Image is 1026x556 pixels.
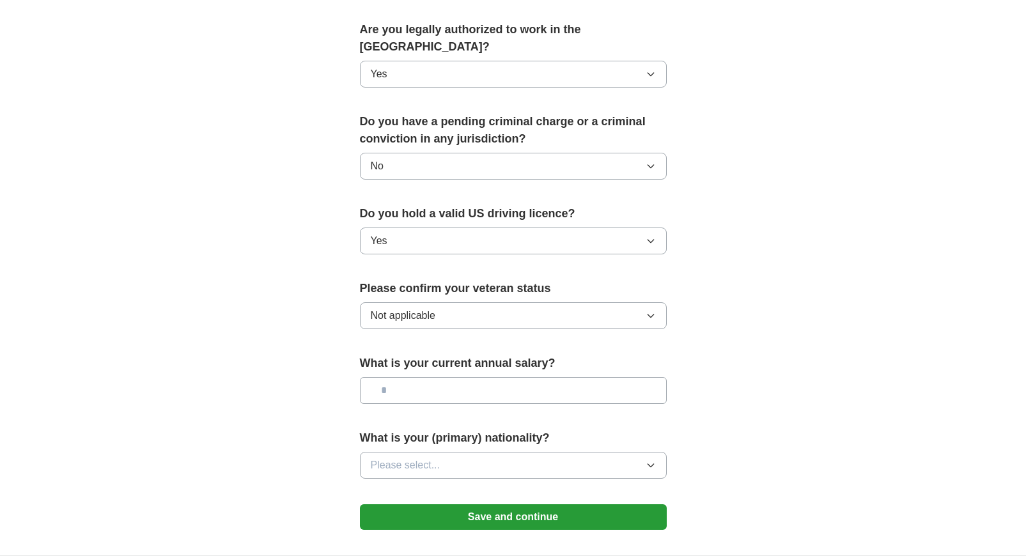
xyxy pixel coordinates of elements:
label: What is your current annual salary? [360,355,667,372]
button: No [360,153,667,180]
span: No [371,158,384,174]
span: Yes [371,66,387,82]
label: Are you legally authorized to work in the [GEOGRAPHIC_DATA]? [360,21,667,56]
label: Do you have a pending criminal charge or a criminal conviction in any jurisdiction? [360,113,667,148]
button: Yes [360,61,667,88]
span: Yes [371,233,387,249]
button: Save and continue [360,504,667,530]
label: Please confirm your veteran status [360,280,667,297]
button: Not applicable [360,302,667,329]
span: Not applicable [371,308,435,323]
button: Yes [360,228,667,254]
label: What is your (primary) nationality? [360,429,667,447]
label: Do you hold a valid US driving licence? [360,205,667,222]
button: Please select... [360,452,667,479]
span: Please select... [371,458,440,473]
